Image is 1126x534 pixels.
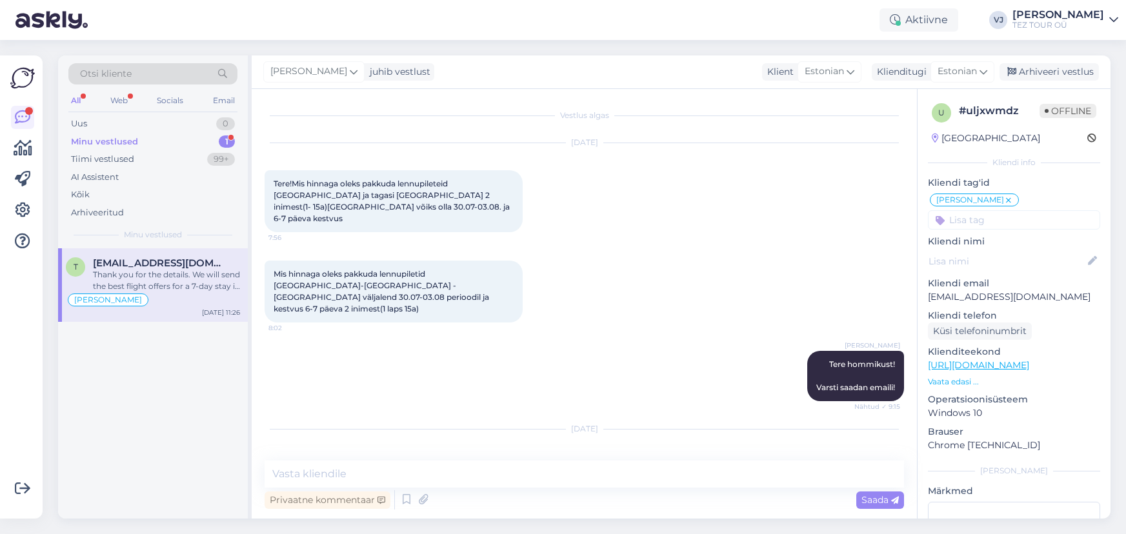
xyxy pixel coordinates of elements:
div: Klient [762,65,794,79]
p: Märkmed [928,484,1100,498]
div: 0 [216,117,235,130]
div: TEZ TOUR OÜ [1012,20,1104,30]
p: Kliendi email [928,277,1100,290]
span: [PERSON_NAME] [270,64,347,79]
div: [PERSON_NAME] [1012,10,1104,20]
p: Klienditeekond [928,345,1100,359]
span: Nähtud ✓ 9:15 [852,402,900,411]
div: Privaatne kommentaar [265,491,390,509]
div: Minu vestlused [71,135,138,148]
span: Estonian [805,64,844,79]
div: Web [108,92,130,109]
div: [DATE] 11:26 [202,308,240,317]
input: Lisa tag [928,210,1100,230]
div: Thank you for the details. We will send the best flight offers for a 7-day stay in [GEOGRAPHIC_DA... [93,269,240,292]
span: [PERSON_NAME] [74,296,142,304]
div: Uus [71,117,87,130]
span: Tere!Mis hinnaga oleks pakkuda lennupileteid [GEOGRAPHIC_DATA] ja tagasi [GEOGRAPHIC_DATA] 2 inim... [274,179,512,223]
p: Windows 10 [928,406,1100,420]
div: Email [210,92,237,109]
span: Estonian [938,64,977,79]
span: 8:02 [268,323,317,333]
div: Aktiivne [880,8,958,32]
a: [URL][DOMAIN_NAME] [928,359,1029,371]
div: Arhiveeritud [71,206,124,219]
div: [PERSON_NAME] [928,465,1100,477]
p: Chrome [TECHNICAL_ID] [928,439,1100,452]
div: juhib vestlust [365,65,430,79]
img: Askly Logo [10,66,35,90]
div: [DATE] [265,423,904,435]
p: Vaata edasi ... [928,376,1100,388]
p: Kliendi telefon [928,309,1100,322]
p: Operatsioonisüsteem [928,393,1100,406]
div: Kõik [71,188,90,201]
span: [PERSON_NAME] [936,196,1004,204]
div: All [68,92,83,109]
div: 99+ [207,153,235,166]
div: Küsi telefoninumbrit [928,322,1032,340]
p: Brauser [928,425,1100,439]
p: Kliendi nimi [928,235,1100,248]
span: [PERSON_NAME] [845,341,900,350]
div: VJ [989,11,1007,29]
div: Vestlus algas [265,110,904,121]
span: t [74,262,78,272]
div: 1 [219,135,235,148]
span: Offline [1040,104,1096,118]
div: Arhiveeri vestlus [1000,63,1099,81]
span: Mis hinnaga oleks pakkuda lennupiletid [GEOGRAPHIC_DATA]-[GEOGRAPHIC_DATA] -[GEOGRAPHIC_DATA] väl... [274,269,491,313]
input: Lisa nimi [929,254,1085,268]
div: [GEOGRAPHIC_DATA] [932,132,1040,145]
div: Klienditugi [872,65,927,79]
div: [DATE] [265,137,904,148]
span: u [938,108,945,117]
div: Kliendi info [928,157,1100,168]
span: 7:56 [268,233,317,242]
span: tiiu.nomtak@gmail.com [93,257,227,269]
div: Socials [154,92,186,109]
div: # uljxwmdz [959,103,1040,119]
p: [EMAIL_ADDRESS][DOMAIN_NAME] [928,290,1100,304]
span: Tere hommikust! Varsti saadan emaili! [816,359,895,392]
p: Kliendi tag'id [928,176,1100,190]
div: AI Assistent [71,171,119,184]
a: [PERSON_NAME]TEZ TOUR OÜ [1012,10,1118,30]
span: Saada [861,494,899,506]
span: Otsi kliente [80,67,132,81]
div: Tiimi vestlused [71,153,134,166]
span: Minu vestlused [124,229,182,241]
